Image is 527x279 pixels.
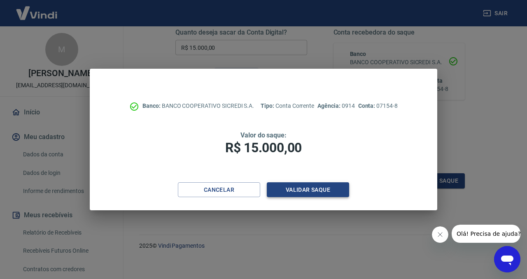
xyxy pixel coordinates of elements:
iframe: Mensagem da empresa [452,225,520,243]
iframe: Fechar mensagem [432,226,448,243]
span: Conta: [358,102,377,109]
span: Valor do saque: [240,131,287,139]
span: Tipo: [261,102,275,109]
span: Agência: [317,102,342,109]
iframe: Botão para abrir a janela de mensagens [494,246,520,272]
p: Conta Corrente [261,102,314,110]
p: BANCO COOPERATIVO SICREDI S.A. [142,102,254,110]
span: Olá! Precisa de ajuda? [5,6,69,12]
button: Validar saque [267,182,349,198]
button: Cancelar [178,182,260,198]
p: 0914 [317,102,354,110]
span: R$ 15.000,00 [225,140,302,156]
span: Banco: [142,102,162,109]
p: 07154-8 [358,102,398,110]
